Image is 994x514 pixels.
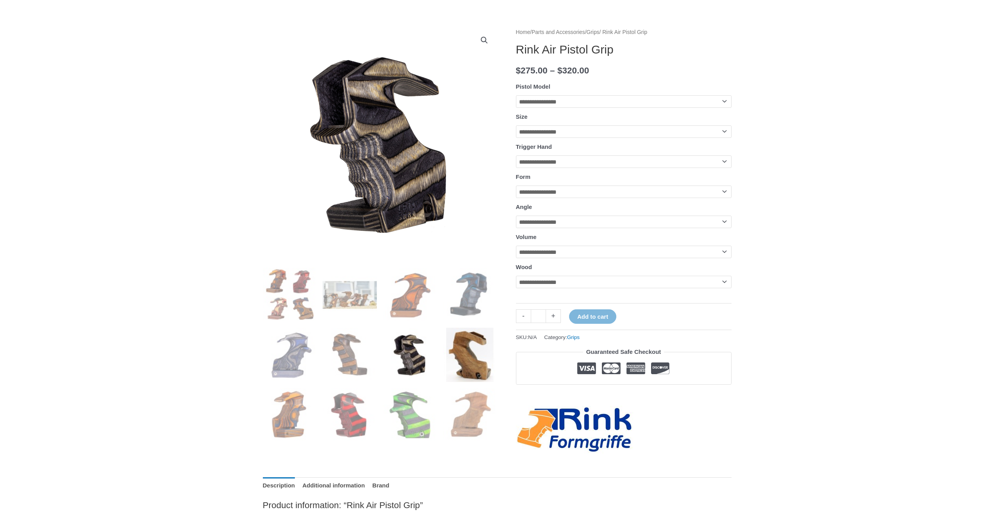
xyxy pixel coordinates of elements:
img: Rink Air Pistol Grip - Image 12 [443,388,497,442]
a: Description [263,477,295,494]
a: Brand [372,477,389,494]
span: $ [557,66,562,75]
label: Angle [516,203,532,210]
img: Rink Air Pistol Grip [263,268,317,322]
label: Form [516,173,531,180]
label: Pistol Model [516,83,550,90]
nav: Breadcrumb [516,27,732,37]
legend: Guaranteed Safe Checkout [583,346,664,357]
span: SKU: [516,332,537,342]
a: Home [516,29,530,35]
img: Rink Air Pistol Grip - Image 5 [263,328,317,382]
a: Grips [567,334,580,340]
input: Product quantity [531,309,546,323]
a: + [546,309,561,323]
label: Volume [516,234,537,240]
a: View full-screen image gallery [477,33,491,47]
img: Rink Air Pistol Grip - Image 11 [383,388,437,442]
span: – [550,66,555,75]
h2: Product information: “Rink Air Pistol Grip” [263,500,732,511]
img: Rink Air Pistol Grip - Image 9 [263,388,317,442]
span: N/A [528,334,537,340]
a: Rink-Formgriffe [516,406,633,454]
label: Size [516,113,528,120]
span: $ [516,66,521,75]
img: Rink Air Pistol Grip - Image 8 [443,328,497,382]
img: Rink Air Pistol Grip - Image 10 [323,388,377,442]
a: Parts and Accessories [532,29,585,35]
label: Wood [516,264,532,270]
bdi: 320.00 [557,66,589,75]
a: Additional information [302,477,365,494]
h1: Rink Air Pistol Grip [516,43,732,57]
iframe: Customer reviews powered by Trustpilot [516,391,732,400]
button: Add to cart [569,309,616,324]
a: Grips [587,29,600,35]
img: Rink Air Pistol Grip - Image 6 [323,328,377,382]
img: Rink Air Pistol Grip - Image 2 [323,268,377,322]
label: Trigger Hand [516,143,552,150]
img: Rink Air Pistol Grip - Image 7 [383,328,437,382]
span: Category: [544,332,580,342]
img: Rink Air Pistol Grip - Image 3 [383,268,437,322]
bdi: 275.00 [516,66,548,75]
a: - [516,309,531,323]
img: Rink Air Pistol Grip - Image 4 [443,268,497,322]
